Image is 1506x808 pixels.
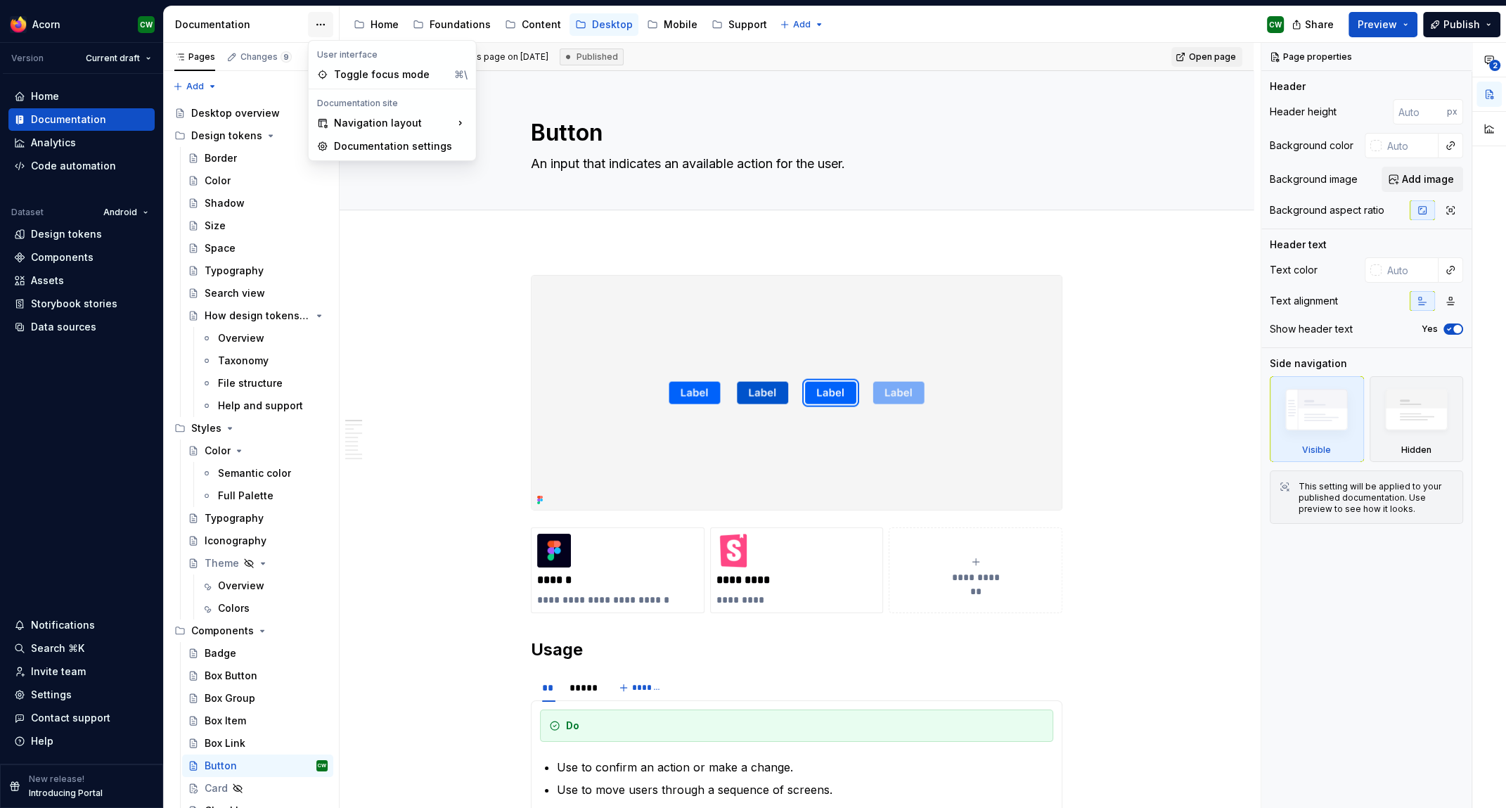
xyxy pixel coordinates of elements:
[454,68,468,82] div: ⌘\
[311,112,473,134] div: Navigation layout
[311,49,473,60] div: User interface
[334,68,449,82] div: Toggle focus mode
[334,139,468,153] div: Documentation settings
[311,98,473,109] div: Documentation site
